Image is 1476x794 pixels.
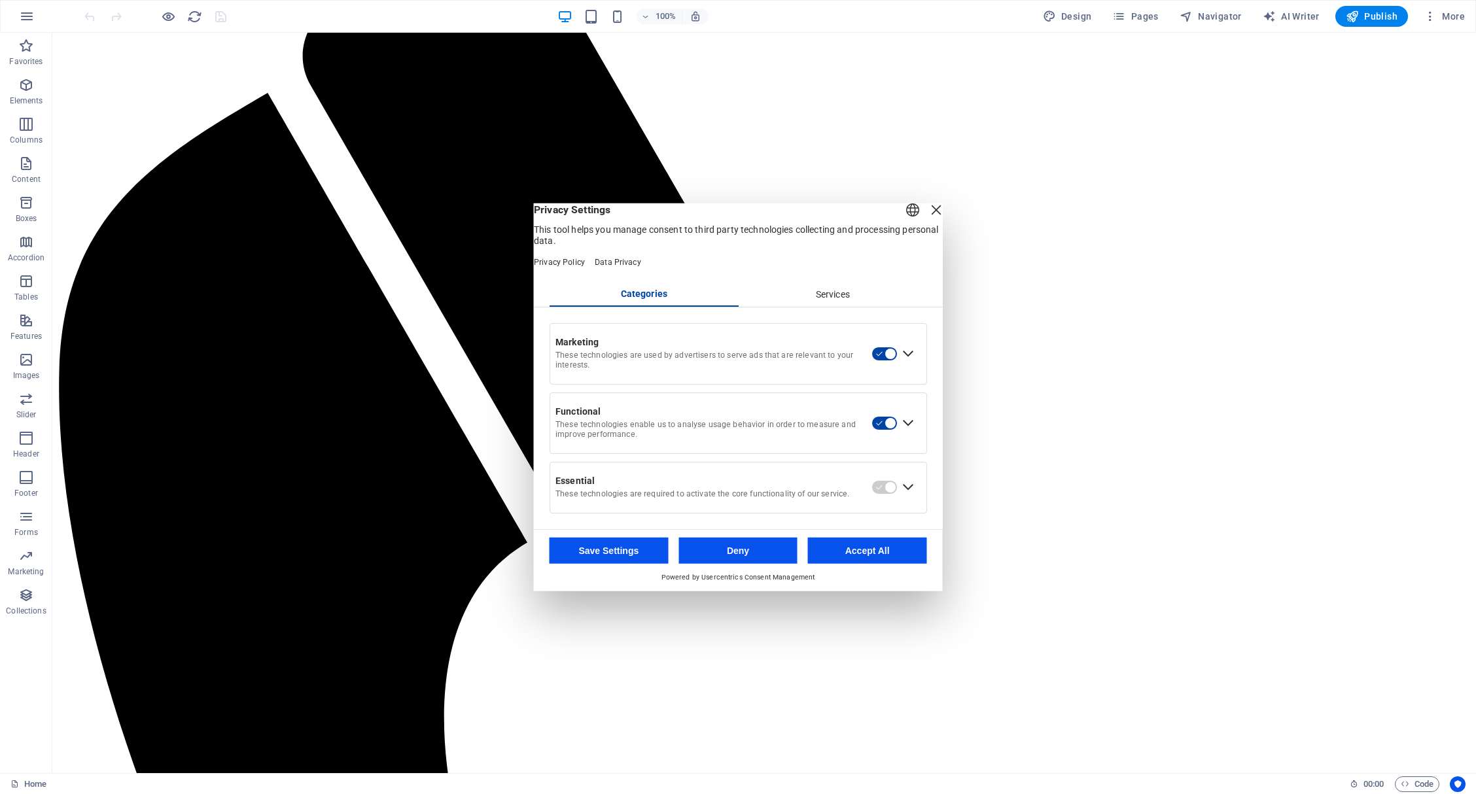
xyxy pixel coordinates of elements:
[10,331,42,341] p: Features
[1257,6,1325,27] button: AI Writer
[14,488,38,498] p: Footer
[1038,6,1097,27] div: Design (Ctrl+Alt+Y)
[1418,6,1470,27] button: More
[8,566,44,577] p: Marketing
[10,776,46,792] a: Home
[1038,6,1097,27] button: Design
[8,252,44,263] p: Accordion
[690,10,701,22] i: On resize automatically adjust zoom level to fit chosen device.
[13,449,39,459] p: Header
[1395,776,1439,792] button: Code
[1373,779,1375,789] span: :
[1263,10,1320,23] span: AI Writer
[1174,6,1247,27] button: Navigator
[16,409,37,420] p: Slider
[187,9,202,24] i: Reload page
[12,174,41,184] p: Content
[1107,6,1163,27] button: Pages
[14,527,38,538] p: Forms
[1180,10,1242,23] span: Navigator
[1350,776,1384,792] h6: Session time
[13,370,40,381] p: Images
[656,9,676,24] h6: 100%
[636,9,682,24] button: 100%
[1424,10,1465,23] span: More
[10,135,43,145] p: Columns
[6,606,46,616] p: Collections
[1335,6,1408,27] button: Publish
[1346,10,1397,23] span: Publish
[1450,776,1466,792] button: Usercentrics
[1401,776,1433,792] span: Code
[10,95,43,106] p: Elements
[1112,10,1158,23] span: Pages
[1043,10,1092,23] span: Design
[16,213,37,224] p: Boxes
[14,292,38,302] p: Tables
[9,56,43,67] p: Favorites
[1363,776,1384,792] span: 00 00
[186,9,202,24] button: reload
